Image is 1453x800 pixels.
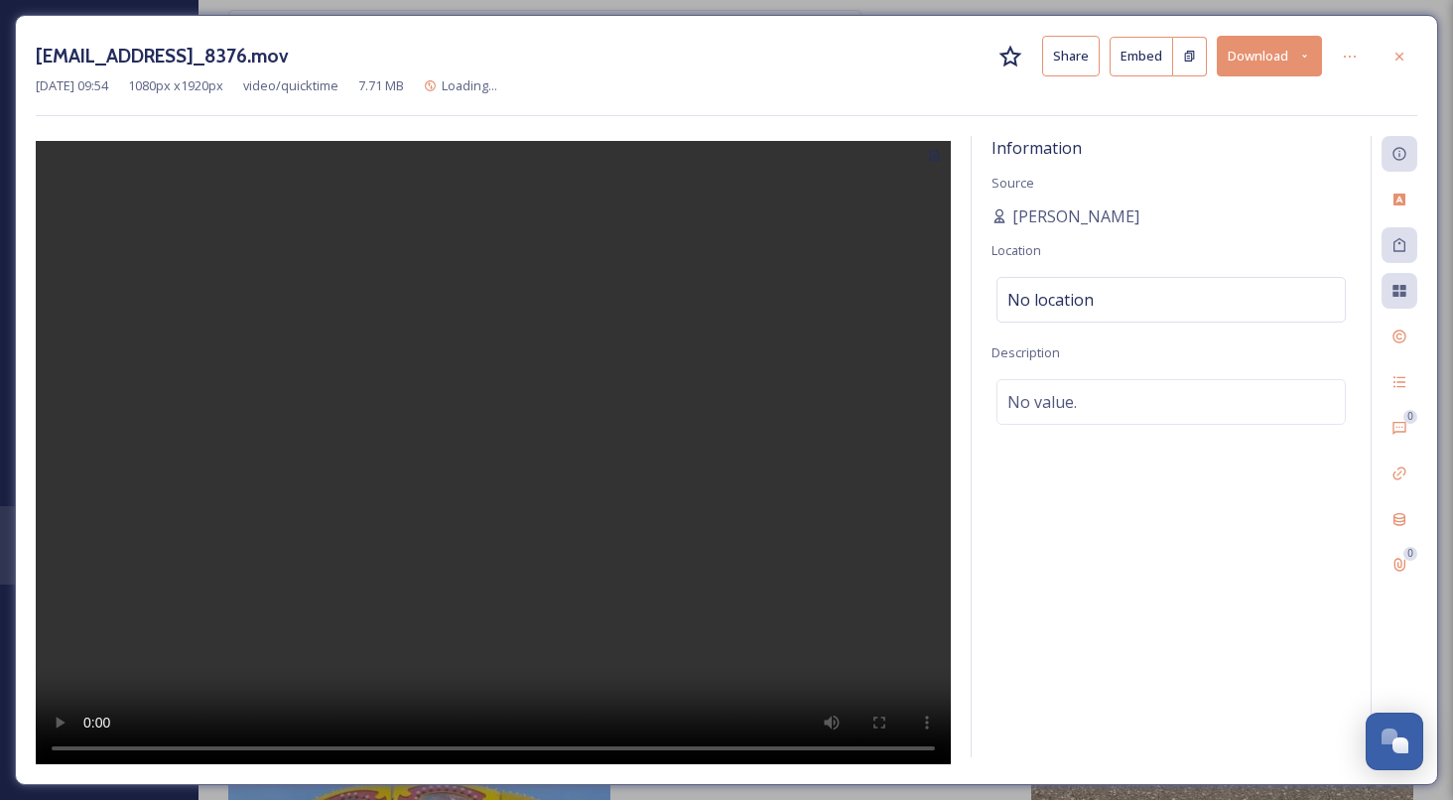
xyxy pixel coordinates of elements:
h3: [EMAIL_ADDRESS]_8376.mov [36,42,289,70]
span: No location [1007,288,1094,312]
button: Share [1042,36,1100,76]
span: Location [991,241,1041,259]
span: 1080 px x 1920 px [128,76,223,95]
span: [PERSON_NAME] [1012,204,1139,228]
button: Embed [1110,37,1173,76]
span: video/quicktime [243,76,338,95]
span: Information [991,137,1082,159]
div: 0 [1403,547,1417,561]
span: [DATE] 09:54 [36,76,108,95]
span: Source [991,174,1034,192]
span: Loading... [442,76,497,94]
span: No value. [1007,390,1077,414]
button: Open Chat [1366,713,1423,770]
div: 0 [1403,410,1417,424]
span: 7.71 MB [358,76,404,95]
span: Description [991,343,1060,361]
button: Download [1217,36,1322,76]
